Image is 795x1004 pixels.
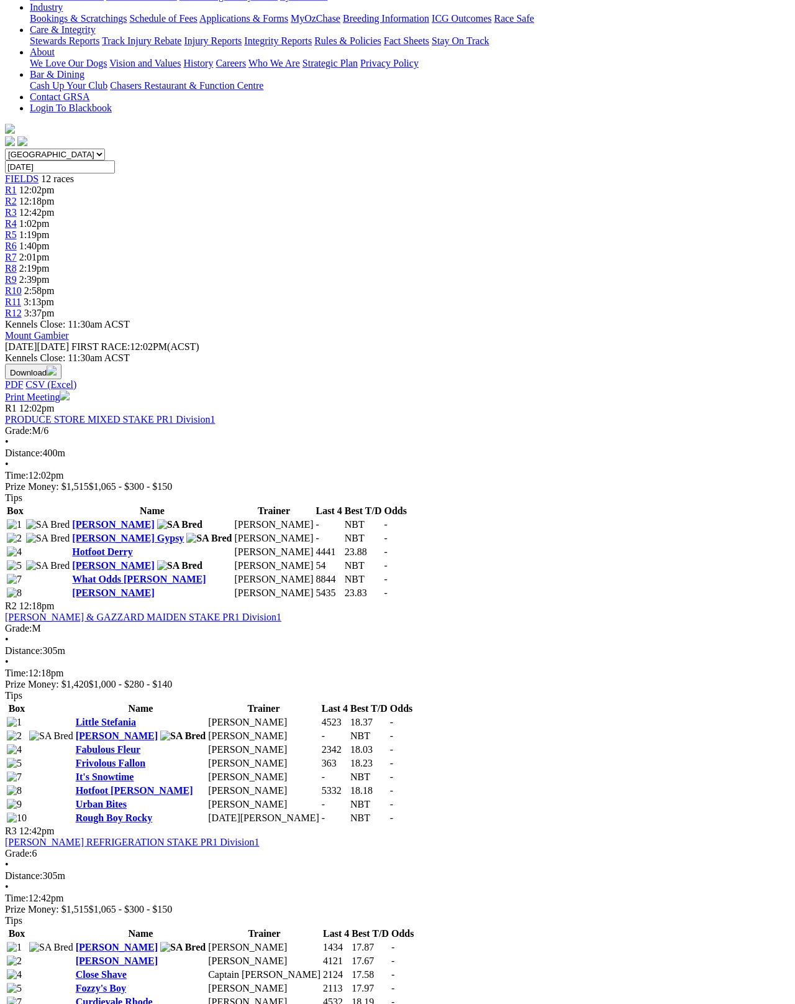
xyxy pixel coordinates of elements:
[207,928,321,940] th: Trainer
[5,859,9,870] span: •
[5,837,259,847] a: [PERSON_NAME] REFRIGERATION STAKE PR1 Division1
[350,812,388,824] td: NBT
[234,505,314,517] th: Trainer
[390,799,393,809] span: -
[5,668,790,679] div: 12:18pm
[19,601,55,611] span: 12:18pm
[160,730,206,742] img: SA Bred
[5,870,42,881] span: Distance:
[5,274,17,285] a: R9
[207,941,321,954] td: [PERSON_NAME]
[30,35,99,46] a: Stewards Reports
[71,505,232,517] th: Name
[7,505,24,516] span: Box
[322,941,350,954] td: 1434
[432,35,489,46] a: Stay On Track
[5,173,39,184] span: FIELDS
[5,826,17,836] span: R3
[19,252,50,262] span: 2:01pm
[7,785,22,796] img: 8
[5,612,281,622] a: [PERSON_NAME] & GAZZARD MAIDEN STAKE PR1 Division1
[234,532,314,545] td: [PERSON_NAME]
[19,196,55,206] span: 12:18pm
[384,35,429,46] a: Fact Sheets
[5,481,790,492] div: Prize Money: $1,515
[5,690,22,701] span: Tips
[391,956,394,966] span: -
[199,13,288,24] a: Applications & Forms
[321,730,348,742] td: -
[30,13,127,24] a: Bookings & Scratchings
[207,969,321,981] td: Captain [PERSON_NAME]
[384,560,388,571] span: -
[390,771,393,782] span: -
[157,560,202,571] img: SA Bred
[26,560,70,571] img: SA Bred
[350,744,388,756] td: 18.03
[109,58,181,68] a: Vision and Values
[5,241,17,251] a: R6
[5,308,22,318] a: R12
[17,136,27,146] img: twitter.svg
[5,364,61,379] button: Download
[391,969,394,980] span: -
[350,785,388,797] td: 18.18
[316,505,343,517] th: Last 4
[384,546,388,557] span: -
[384,519,388,530] span: -
[322,928,350,940] th: Last 4
[5,341,37,352] span: [DATE]
[75,702,207,715] th: Name
[321,785,348,797] td: 5332
[344,573,383,586] td: NBT
[30,35,790,47] div: Care & Integrity
[344,546,383,558] td: 23.88
[351,955,389,967] td: 17.67
[5,425,32,436] span: Grade:
[234,573,314,586] td: [PERSON_NAME]
[5,848,32,859] span: Grade:
[207,798,320,811] td: [PERSON_NAME]
[76,969,127,980] a: Close Shave
[360,58,419,68] a: Privacy Policy
[207,702,320,715] th: Trainer
[5,207,17,218] span: R3
[344,532,383,545] td: NBT
[129,13,197,24] a: Schedule of Fees
[5,229,17,240] a: R5
[5,160,115,173] input: Select date
[391,942,394,952] span: -
[30,47,55,57] a: About
[351,982,389,995] td: 17.97
[26,533,70,544] img: SA Bred
[321,812,348,824] td: -
[494,13,534,24] a: Race Safe
[76,983,126,993] a: Fozzy's Boy
[7,533,22,544] img: 2
[5,470,790,481] div: 12:02pm
[316,560,343,572] td: 54
[89,679,173,689] span: $1,000 - $280 - $140
[207,716,320,729] td: [PERSON_NAME]
[5,870,790,882] div: 305m
[89,904,173,914] span: $1,065 - $300 - $150
[7,587,22,599] img: 8
[390,717,393,727] span: -
[314,35,381,46] a: Rules & Policies
[343,13,429,24] a: Breeding Information
[321,744,348,756] td: 2342
[432,13,491,24] a: ICG Outcomes
[5,263,17,274] a: R8
[7,799,22,810] img: 9
[29,730,73,742] img: SA Bred
[60,390,70,400] img: printer.svg
[322,969,350,981] td: 2124
[5,414,215,425] a: PRODUCE STORE MIXED STAKE PR1 Division1
[390,744,393,755] span: -
[5,196,17,206] span: R2
[7,771,22,783] img: 7
[9,928,25,939] span: Box
[207,812,320,824] td: [DATE][PERSON_NAME]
